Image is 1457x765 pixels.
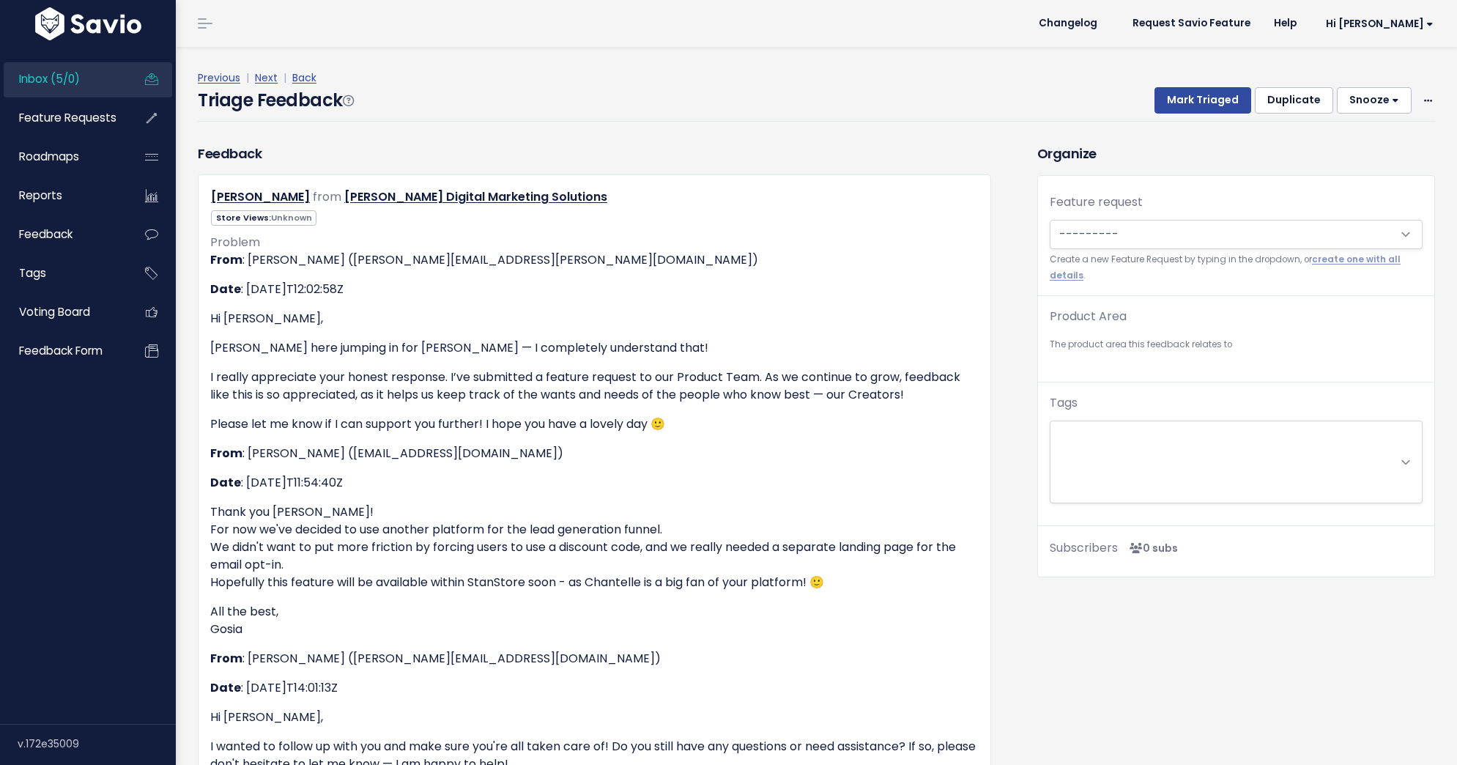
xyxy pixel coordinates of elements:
[4,334,122,368] a: Feedback form
[1050,394,1078,412] label: Tags
[1050,193,1143,211] label: Feature request
[1255,87,1333,114] button: Duplicate
[210,310,979,328] p: Hi [PERSON_NAME],
[211,210,316,226] span: Store Views:
[210,445,242,462] strong: From
[198,144,262,163] h3: Feedback
[210,415,979,433] p: Please let me know if I can support you further! I hope you have a lovely day 🙂
[1154,87,1251,114] button: Mark Triaged
[210,339,979,357] p: [PERSON_NAME] here jumping in for [PERSON_NAME] — I completely understand that!
[198,87,353,114] h4: Triage Feedback
[4,295,122,329] a: Voting Board
[1050,539,1118,556] span: Subscribers
[210,251,242,268] strong: From
[19,265,46,281] span: Tags
[292,70,316,85] a: Back
[1124,541,1178,555] span: <p><strong>Subscribers</strong><br><br> No subscribers yet<br> </p>
[19,71,80,86] span: Inbox (5/0)
[1326,18,1434,29] span: Hi [PERSON_NAME]
[210,603,979,638] p: All the best, Gosia
[210,281,241,297] strong: Date
[4,256,122,290] a: Tags
[1308,12,1445,35] a: Hi [PERSON_NAME]
[255,70,278,85] a: Next
[1050,252,1423,284] small: Create a new Feature Request by typing in the dropdown, or .
[4,179,122,212] a: Reports
[210,281,979,298] p: : [DATE]T12:02:58Z
[4,101,122,135] a: Feature Requests
[1337,87,1412,114] button: Snooze
[1050,337,1423,352] small: The product area this feedback relates to
[210,650,242,667] strong: From
[1262,12,1308,34] a: Help
[210,679,241,696] strong: Date
[4,218,122,251] a: Feedback
[19,149,79,164] span: Roadmaps
[210,679,979,697] p: : [DATE]T14:01:13Z
[31,7,145,40] img: logo-white.9d6f32f41409.svg
[344,188,607,205] a: [PERSON_NAME] Digital Marketing Solutions
[243,70,252,85] span: |
[1050,308,1127,325] label: Product Area
[210,369,979,404] p: I really appreciate your honest response. I’ve submitted a feature request to our Product Team. A...
[210,709,979,726] p: Hi [PERSON_NAME],
[19,226,73,242] span: Feedback
[210,251,979,269] p: : [PERSON_NAME] ([PERSON_NAME][EMAIL_ADDRESS][PERSON_NAME][DOMAIN_NAME])
[19,304,90,319] span: Voting Board
[4,140,122,174] a: Roadmaps
[4,62,122,96] a: Inbox (5/0)
[1121,12,1262,34] a: Request Savio Feature
[271,212,312,223] span: Unknown
[19,188,62,203] span: Reports
[210,474,241,491] strong: Date
[211,188,310,205] a: [PERSON_NAME]
[1039,18,1097,29] span: Changelog
[313,188,341,205] span: from
[1050,254,1401,281] a: create one with all details
[281,70,289,85] span: |
[210,503,979,591] p: Thank you [PERSON_NAME]! For now we've decided to use another platform for the lead generation fu...
[19,110,116,125] span: Feature Requests
[19,343,103,358] span: Feedback form
[210,474,979,492] p: : [DATE]T11:54:40Z
[210,234,260,251] span: Problem
[1037,144,1435,163] h3: Organize
[198,70,240,85] a: Previous
[18,725,176,763] div: v.172e35009
[210,650,979,668] p: : [PERSON_NAME] ([PERSON_NAME][EMAIL_ADDRESS][DOMAIN_NAME])
[210,445,979,462] p: : [PERSON_NAME] ([EMAIL_ADDRESS][DOMAIN_NAME])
